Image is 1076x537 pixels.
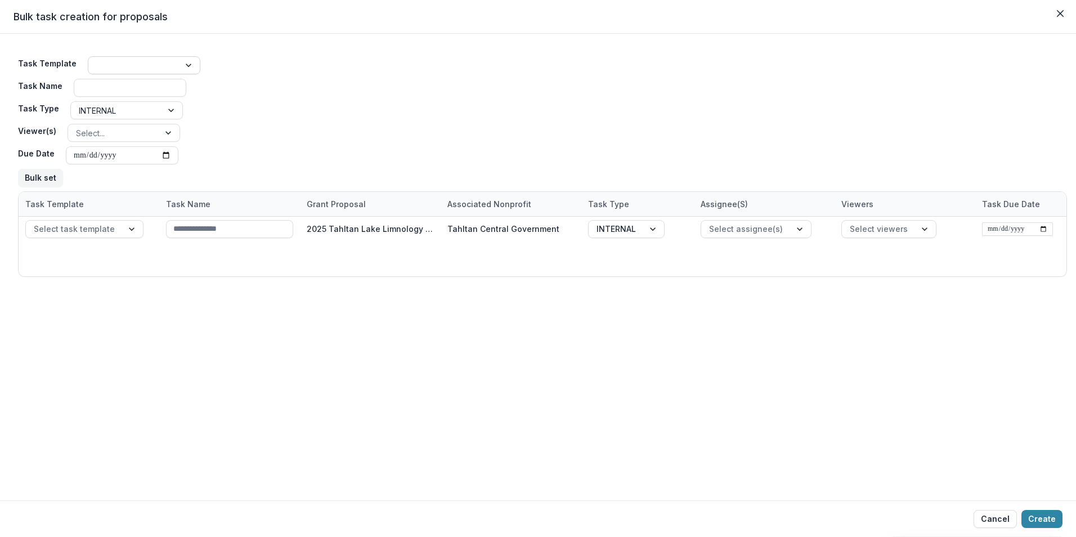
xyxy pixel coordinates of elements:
[300,192,441,216] div: Grant Proposal
[18,80,62,92] label: Task Name
[18,57,77,69] label: Task Template
[835,192,975,216] div: Viewers
[974,510,1017,528] button: Cancel
[694,192,835,216] div: Assignee(s)
[159,192,300,216] div: Task Name
[694,198,755,210] div: Assignee(s)
[975,192,1060,216] div: Task Due Date
[581,192,694,216] div: Task Type
[307,223,434,235] div: 2025 Tahltan Lake Limnology and Productivity Investigations – Year 3 (TCG)
[441,198,538,210] div: Associated Nonprofit
[441,192,581,216] div: Associated Nonprofit
[18,169,63,187] button: Bulk set
[19,192,159,216] div: Task Template
[1051,5,1069,23] button: Close
[975,198,1047,210] div: Task Due Date
[18,125,56,137] label: Viewer(s)
[835,198,880,210] div: Viewers
[159,198,217,210] div: Task Name
[1021,510,1062,528] button: Create
[18,102,59,114] label: Task Type
[581,198,636,210] div: Task Type
[300,198,373,210] div: Grant Proposal
[447,223,559,235] div: Tahltan Central Government
[18,147,55,159] label: Due Date
[19,198,91,210] div: Task Template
